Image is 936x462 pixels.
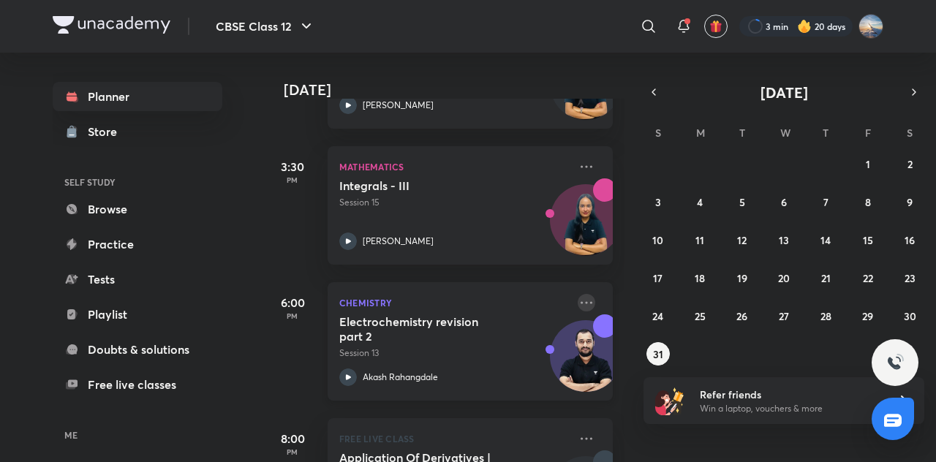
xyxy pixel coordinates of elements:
button: August 23, 2025 [898,266,921,289]
p: Mathematics [339,158,569,175]
button: August 6, 2025 [772,190,796,213]
abbr: August 20, 2025 [778,271,790,285]
a: Company Logo [53,16,170,37]
p: Akash Rahangdale [363,371,438,384]
button: August 17, 2025 [646,266,670,289]
h6: Refer friends [700,387,880,402]
abbr: August 19, 2025 [737,271,747,285]
button: August 25, 2025 [688,304,712,327]
h5: 6:00 [263,294,322,311]
button: August 9, 2025 [898,190,921,213]
a: Free live classes [53,370,222,399]
button: August 24, 2025 [646,304,670,327]
abbr: Thursday [823,126,829,140]
h5: Electrochemistry revision part 2 [339,314,521,344]
button: August 31, 2025 [646,342,670,366]
p: PM [263,175,322,184]
abbr: Sunday [655,126,661,140]
abbr: August 28, 2025 [820,309,831,323]
abbr: August 21, 2025 [821,271,831,285]
button: August 15, 2025 [856,228,880,251]
p: PM [263,447,322,456]
a: Tests [53,265,222,294]
abbr: August 18, 2025 [695,271,705,285]
img: Avatar [551,328,621,398]
div: Store [88,123,126,140]
abbr: August 26, 2025 [736,309,747,323]
button: August 20, 2025 [772,266,796,289]
button: August 22, 2025 [856,266,880,289]
h5: 8:00 [263,430,322,447]
a: Playlist [53,300,222,329]
p: [PERSON_NAME] [363,99,434,112]
p: Session 13 [339,346,569,360]
button: August 27, 2025 [772,304,796,327]
button: August 26, 2025 [731,304,754,327]
button: August 16, 2025 [898,228,921,251]
abbr: August 7, 2025 [823,195,829,209]
button: August 2, 2025 [898,152,921,175]
abbr: August 9, 2025 [907,195,913,209]
button: August 10, 2025 [646,228,670,251]
abbr: Tuesday [739,126,745,140]
abbr: Monday [696,126,705,140]
abbr: August 24, 2025 [652,309,663,323]
a: Doubts & solutions [53,335,222,364]
abbr: August 10, 2025 [652,233,663,247]
button: August 28, 2025 [814,304,837,327]
abbr: August 14, 2025 [820,233,831,247]
button: August 11, 2025 [688,228,712,251]
a: Practice [53,230,222,259]
abbr: August 4, 2025 [697,195,703,209]
abbr: August 2, 2025 [907,157,913,171]
abbr: August 12, 2025 [737,233,747,247]
img: ttu [886,354,904,371]
button: August 21, 2025 [814,266,837,289]
button: August 1, 2025 [856,152,880,175]
p: FREE LIVE CLASS [339,430,569,447]
abbr: August 13, 2025 [779,233,789,247]
p: Session 15 [339,196,569,209]
abbr: Friday [865,126,871,140]
button: August 3, 2025 [646,190,670,213]
abbr: August 8, 2025 [865,195,871,209]
abbr: August 5, 2025 [739,195,745,209]
abbr: August 3, 2025 [655,195,661,209]
abbr: Wednesday [780,126,790,140]
button: August 7, 2025 [814,190,837,213]
button: avatar [704,15,728,38]
h6: ME [53,423,222,447]
img: streak [797,19,812,34]
abbr: August 15, 2025 [863,233,873,247]
img: Arihant kumar [858,14,883,39]
abbr: Saturday [907,126,913,140]
button: August 12, 2025 [731,228,754,251]
abbr: August 27, 2025 [779,309,789,323]
button: August 5, 2025 [731,190,754,213]
abbr: August 22, 2025 [863,271,873,285]
span: [DATE] [760,83,808,102]
p: PM [263,311,322,320]
button: August 4, 2025 [688,190,712,213]
button: [DATE] [664,82,904,102]
button: CBSE Class 12 [207,12,324,41]
abbr: August 16, 2025 [905,233,915,247]
abbr: August 23, 2025 [905,271,916,285]
img: referral [655,386,684,415]
button: August 14, 2025 [814,228,837,251]
p: [PERSON_NAME] [363,235,434,248]
p: Win a laptop, vouchers & more [700,402,880,415]
p: Chemistry [339,294,569,311]
abbr: August 30, 2025 [904,309,916,323]
img: Company Logo [53,16,170,34]
button: August 8, 2025 [856,190,880,213]
abbr: August 31, 2025 [653,347,663,361]
a: Planner [53,82,222,111]
button: August 29, 2025 [856,304,880,327]
button: August 30, 2025 [898,304,921,327]
img: Avatar [551,192,621,262]
h5: Integrals - III [339,178,521,193]
abbr: August 25, 2025 [695,309,706,323]
abbr: August 11, 2025 [695,233,704,247]
button: August 18, 2025 [688,266,712,289]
